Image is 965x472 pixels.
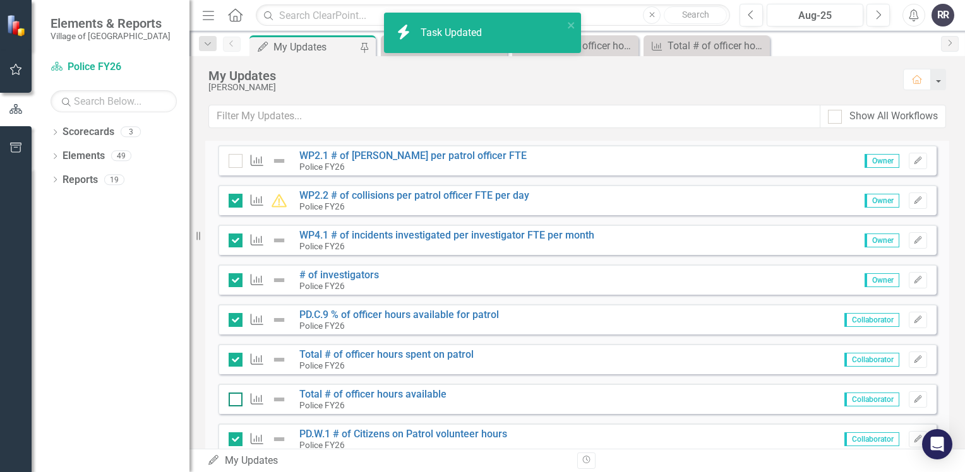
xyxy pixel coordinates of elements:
[272,233,287,248] img: Not Defined
[121,127,141,138] div: 3
[922,429,952,459] div: Open Intercom Messenger
[272,392,287,407] img: Not Defined
[849,109,938,124] div: Show All Workflows
[299,440,345,450] small: Police FY26
[6,15,28,37] img: ClearPoint Strategy
[844,432,899,446] span: Collaborator
[299,281,345,291] small: Police FY26
[299,348,474,360] a: Total # of officer hours spent on patrol
[299,428,507,440] a: PD.W.1 # of Citizens on Patrol volunteer hours
[299,388,447,400] a: Total # of officer hours available
[844,353,899,367] span: Collaborator
[299,162,345,172] small: Police FY26
[299,150,527,162] a: WP2.1 # of [PERSON_NAME] per patrol officer FTE
[51,16,171,31] span: Elements & Reports
[207,454,568,468] div: My Updates
[256,4,730,27] input: Search ClearPoint...
[104,174,124,185] div: 19
[208,83,890,92] div: [PERSON_NAME]
[865,233,899,247] span: Owner
[299,309,499,321] a: PD.C.9 % of officer hours available for patrol
[299,269,379,281] a: # of investigators
[272,352,287,367] img: Not Defined
[536,38,635,54] div: Total # of officer hours available
[664,6,727,24] button: Search
[63,125,114,139] a: Scorecards
[299,229,594,241] a: WP4.1 # of incidents investigated per investigator FTE per month
[865,273,899,287] span: Owner
[647,38,767,54] a: Total # of officer hours spent on patrol
[272,312,287,327] img: Not Defined
[771,8,859,23] div: Aug-25
[272,432,287,447] img: Not Defined
[668,38,767,54] div: Total # of officer hours spent on patrol
[299,321,345,331] small: Police FY26
[865,194,899,208] span: Owner
[844,392,899,406] span: Collaborator
[932,4,954,27] button: RR
[299,189,529,201] a: WP2.2 # of collisions per patrol officer FTE per day
[299,360,345,370] small: Police FY26
[51,90,177,112] input: Search Below...
[272,153,287,168] img: Not Defined
[51,31,171,41] small: Village of [GEOGRAPHIC_DATA]
[51,60,177,74] a: Police FY26
[299,241,345,251] small: Police FY26
[682,9,709,20] span: Search
[421,26,485,40] div: Task Updated
[767,4,863,27] button: Aug-25
[63,149,105,163] a: Elements
[865,154,899,168] span: Owner
[272,273,287,288] img: Not Defined
[299,400,345,410] small: Police FY26
[273,39,357,55] div: My Updates
[272,193,287,208] img: Caution
[208,69,890,83] div: My Updates
[844,313,899,327] span: Collaborator
[567,18,576,32] button: close
[299,201,345,211] small: Police FY26
[111,151,131,162] div: 49
[208,105,820,128] input: Filter My Updates...
[63,173,98,187] a: Reports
